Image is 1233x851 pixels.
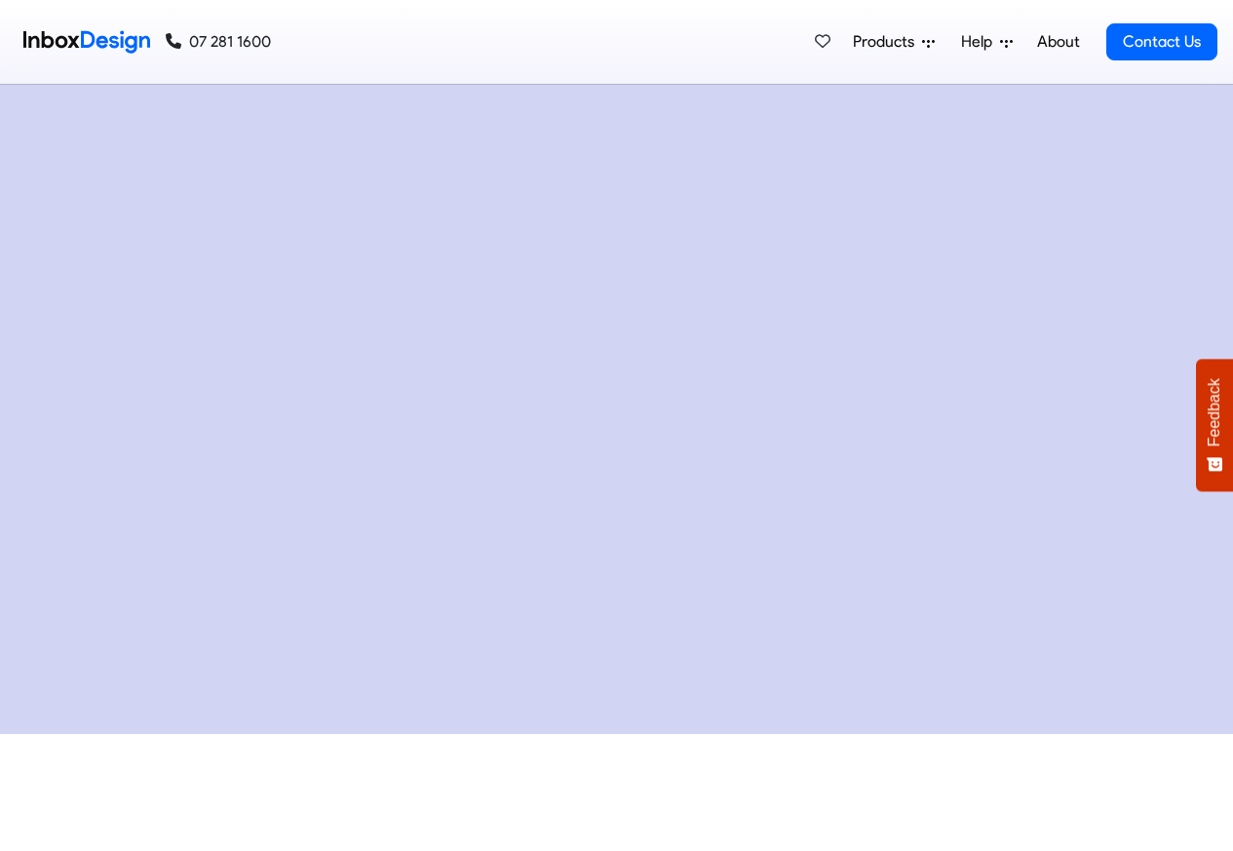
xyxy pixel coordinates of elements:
span: Feedback [1206,378,1223,446]
a: Products [845,22,943,61]
a: Help [953,22,1021,61]
a: About [1031,22,1085,61]
button: Feedback - Show survey [1196,359,1233,491]
a: Contact Us [1106,23,1217,60]
a: 07 281 1600 [166,30,271,54]
div: SchoolBridge has successfully qualified to be part of the Safer Technologies 4 Schools Badge Prog... [165,564,1067,594]
span: Help [961,30,1000,54]
span: Products [853,30,922,54]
